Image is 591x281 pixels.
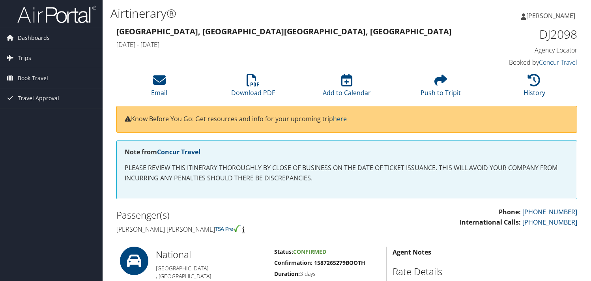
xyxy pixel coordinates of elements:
[274,259,365,266] strong: Confirmation: 1587265279BOOTH
[539,58,577,67] a: Concur Travel
[471,26,578,43] h1: DJ2098
[18,48,31,68] span: Trips
[522,208,577,216] a: [PHONE_NUMBER]
[151,78,167,97] a: Email
[471,46,578,54] h4: Agency Locator
[110,5,426,22] h1: Airtinerary®
[156,264,262,280] h5: [GEOGRAPHIC_DATA] , [GEOGRAPHIC_DATA]
[116,40,459,49] h4: [DATE] - [DATE]
[421,78,461,97] a: Push to Tripit
[323,78,371,97] a: Add to Calendar
[522,218,577,227] a: [PHONE_NUMBER]
[17,5,96,24] img: airportal-logo.png
[274,248,293,255] strong: Status:
[471,58,578,67] h4: Booked by
[460,218,521,227] strong: International Calls:
[393,248,431,257] strong: Agent Notes
[116,225,341,234] h4: [PERSON_NAME] [PERSON_NAME]
[499,208,521,216] strong: Phone:
[231,78,275,97] a: Download PDF
[524,78,545,97] a: History
[116,26,452,37] strong: [GEOGRAPHIC_DATA], [GEOGRAPHIC_DATA] [GEOGRAPHIC_DATA], [GEOGRAPHIC_DATA]
[125,114,569,124] p: Know Before You Go: Get resources and info for your upcoming trip
[125,148,200,156] strong: Note from
[18,28,50,48] span: Dashboards
[18,88,59,108] span: Travel Approval
[526,11,575,20] span: [PERSON_NAME]
[156,248,262,261] h2: National
[116,208,341,222] h2: Passenger(s)
[521,4,583,28] a: [PERSON_NAME]
[18,68,48,88] span: Book Travel
[333,114,347,123] a: here
[215,225,241,232] img: tsa-precheck.png
[157,148,200,156] a: Concur Travel
[274,270,300,277] strong: Duration:
[393,265,577,278] h2: Rate Details
[125,163,569,183] p: PLEASE REVIEW THIS ITINERARY THOROUGHLY BY CLOSE OF BUSINESS ON THE DATE OF TICKET ISSUANCE. THIS...
[274,270,380,278] h5: 3 days
[293,248,326,255] span: Confirmed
